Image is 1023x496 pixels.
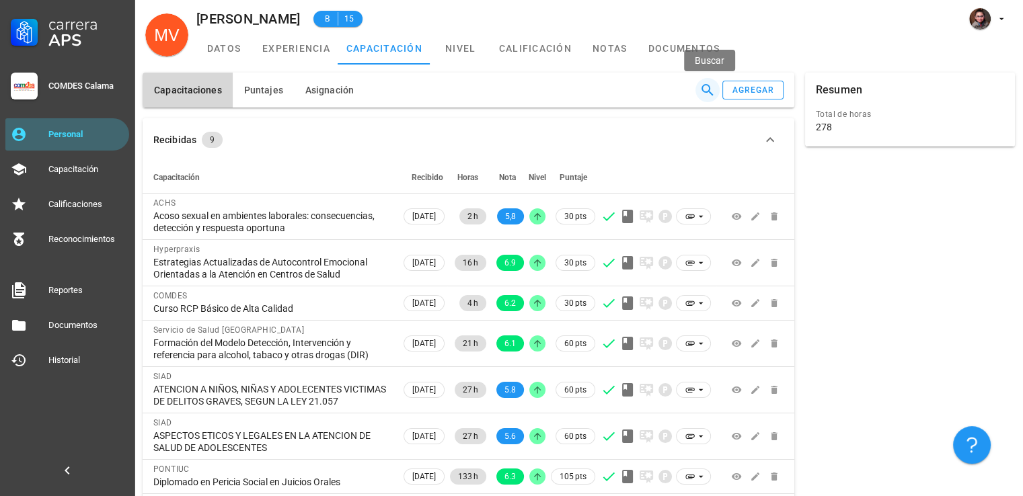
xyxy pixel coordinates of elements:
[153,210,390,234] div: Acoso sexual en ambientes laborales: consecuencias, detección y respuesta oportuna
[48,234,124,245] div: Reconocimientos
[154,13,180,56] span: MV
[153,256,390,280] div: Estrategias Actualizadas de Autocontrol Emocional Orientadas a la Atención en Centros de Salud
[153,418,172,427] span: SIAD
[564,296,586,310] span: 30 pts
[153,476,390,488] div: Diplomado en Pericia Social en Juicios Orales
[816,121,832,133] div: 278
[338,32,430,65] a: capacitación
[560,470,586,483] span: 105 pts
[430,32,491,65] a: nivel
[48,129,124,140] div: Personal
[504,382,516,398] span: 5.8
[816,73,862,108] div: Resumen
[504,428,516,444] span: 5.6
[153,383,390,407] div: ATENCION A NIÑOS, NIÑAS Y ADOLECENTES VICTIMAS DE DELITOS GRAVES, SEGUN LA LEY 21.057
[969,8,991,30] div: avatar
[457,173,478,182] span: Horas
[48,199,124,210] div: Calificaciones
[412,255,436,270] span: [DATE]
[564,256,586,270] span: 30 pts
[504,255,516,271] span: 6.9
[153,132,196,147] div: Recibidas
[548,161,598,194] th: Puntaje
[412,429,436,444] span: [DATE]
[412,173,443,182] span: Recibido
[564,383,586,397] span: 60 pts
[412,209,436,224] span: [DATE]
[491,32,580,65] a: calificación
[505,208,516,224] span: 5,8
[153,464,190,474] span: PONTIUC
[463,335,478,352] span: 21 h
[153,372,172,381] span: SIAD
[145,13,188,56] div: avatar
[504,335,516,352] span: 6.1
[5,309,129,341] a: Documentos
[48,355,124,366] div: Historial
[529,173,546,182] span: Nivel
[458,468,478,485] span: 133 h
[467,208,478,224] span: 2 h
[48,81,124,91] div: COMDES Calama
[143,161,401,194] th: Capacitación
[560,173,587,182] span: Puntaje
[143,73,233,108] button: Capacitaciones
[48,32,124,48] div: APS
[412,382,436,397] span: [DATE]
[153,291,187,300] span: COMDES
[463,255,478,271] span: 16 h
[5,274,129,306] a: Reportes
[489,161,527,194] th: Nota
[48,164,124,175] div: Capacitación
[305,85,354,95] span: Asignación
[233,73,294,108] button: Puntajes
[5,188,129,220] a: Calificaciones
[153,337,390,361] div: Formación del Modelo Detección, Intervención y referencia para alcohol, tabaco y otras drogas (DIR)
[48,285,124,296] div: Reportes
[412,469,436,484] span: [DATE]
[732,85,775,95] div: agregar
[504,295,516,311] span: 6.2
[143,118,794,161] button: Recibidas 9
[816,108,1004,121] div: Total de horas
[447,161,489,194] th: Horas
[722,81,783,99] button: agregar
[412,296,436,311] span: [DATE]
[504,468,516,485] span: 6.3
[344,12,354,26] span: 15
[196,11,300,26] div: [PERSON_NAME]
[5,223,129,255] a: Reconocimientos
[463,382,478,398] span: 27 h
[321,12,332,26] span: B
[527,161,548,194] th: Nivel
[564,429,586,443] span: 60 pts
[564,337,586,350] span: 60 pts
[564,210,586,223] span: 30 pts
[499,173,516,182] span: Nota
[254,32,338,65] a: experiencia
[5,118,129,151] a: Personal
[153,302,390,315] div: Curso RCP Básico de Alta Calidad
[294,73,365,108] button: Asignación
[194,32,254,65] a: datos
[640,32,728,65] a: documentos
[153,198,176,208] span: ACHS
[412,336,436,351] span: [DATE]
[153,245,200,254] span: Hyperpraxis
[153,429,390,454] div: ASPECTOS ETICOS Y LEGALES EN LA ATENCION DE SALUD DE ADOLESCENTES
[580,32,640,65] a: notas
[5,153,129,185] a: Capacitación
[48,320,124,331] div: Documentos
[5,344,129,376] a: Historial
[401,161,447,194] th: Recibido
[153,85,222,95] span: Capacitaciones
[153,173,200,182] span: Capacitación
[463,428,478,444] span: 27 h
[210,132,215,148] span: 9
[467,295,478,311] span: 4 h
[243,85,283,95] span: Puntajes
[153,325,304,335] span: Servicio de Salud [GEOGRAPHIC_DATA]
[48,16,124,32] div: Carrera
